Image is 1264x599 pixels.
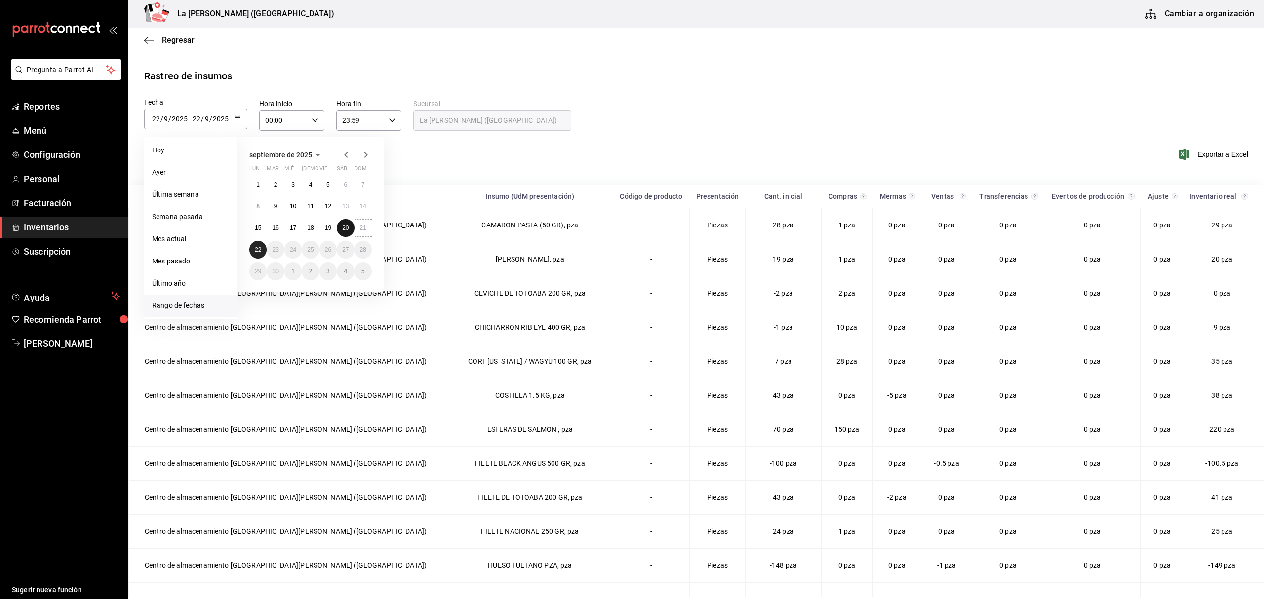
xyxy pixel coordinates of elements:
abbr: 1 de septiembre de 2025 [256,181,260,188]
span: Inventarios [24,221,120,234]
span: 0 pza [938,323,955,331]
abbr: 3 de octubre de 2025 [326,268,330,275]
abbr: 15 de septiembre de 2025 [255,225,261,231]
span: 0 pza [938,425,955,433]
li: Semana pasada [144,206,237,228]
abbr: 16 de septiembre de 2025 [272,225,278,231]
span: septiembre de 2025 [249,151,312,159]
span: 0 pza [1153,221,1171,229]
span: -5 pza [887,391,907,399]
td: CEVICHE DE TOTOABA 200 GR, pza [447,276,613,310]
td: - [613,549,689,583]
td: Centro de almacenamiento [GEOGRAPHIC_DATA][PERSON_NAME] ([GEOGRAPHIC_DATA]) [129,344,447,378]
div: Ventas [927,192,958,200]
button: 10 de septiembre de 2025 [284,197,302,215]
span: 0 pza [1153,289,1171,297]
abbr: 4 de septiembre de 2025 [309,181,313,188]
span: 0 pza [1214,289,1231,297]
span: 0 pza [1084,255,1101,263]
span: 0 pza [999,527,1017,535]
span: 0 pza [838,562,856,569]
span: 220 pza [1209,425,1234,433]
a: Pregunta a Parrot AI [7,72,121,82]
span: Personal [24,172,120,186]
button: 11 de septiembre de 2025 [302,197,319,215]
abbr: 25 de septiembre de 2025 [307,246,314,253]
span: 0 pza [888,562,906,569]
button: 30 de septiembre de 2025 [267,262,284,280]
div: Inventario real [1189,192,1240,200]
abbr: martes [267,165,278,176]
abbr: 18 de septiembre de 2025 [307,225,314,231]
span: 0 pza [938,527,955,535]
button: 26 de septiembre de 2025 [319,241,337,259]
td: COSTILLA 1.5 KG, pza [447,378,613,412]
label: Sucursal [413,100,571,107]
span: 0 pza [938,289,955,297]
button: 21 de septiembre de 2025 [355,219,372,237]
td: - [613,515,689,549]
span: 0 pza [938,493,955,501]
span: -2 pza [774,289,793,297]
span: -149 pza [1208,562,1235,569]
td: - [613,242,689,276]
span: -1 pza [937,562,956,569]
td: Piezas [689,515,746,549]
span: 0 pza [888,289,906,297]
span: 0 pza [938,255,955,263]
td: Centro de almacenamiento [GEOGRAPHIC_DATA][PERSON_NAME] ([GEOGRAPHIC_DATA]) [129,378,447,412]
span: 41 pza [1211,493,1232,501]
button: 3 de octubre de 2025 [319,262,337,280]
button: 2 de septiembre de 2025 [267,176,284,193]
span: 0 pza [1153,323,1171,331]
button: 5 de octubre de 2025 [355,262,372,280]
span: 0 pza [1084,425,1101,433]
abbr: 5 de octubre de 2025 [361,268,365,275]
span: Facturación [24,196,120,210]
span: 0 pza [838,459,856,467]
td: Piezas [689,447,746,481]
abbr: 11 de septiembre de 2025 [307,203,314,210]
td: Centro de almacenamiento [GEOGRAPHIC_DATA][PERSON_NAME] ([GEOGRAPHIC_DATA]) [129,276,447,310]
span: 0 pza [838,391,856,399]
span: 19 pza [773,255,794,263]
span: Ayuda [24,290,107,302]
span: Recomienda Parrot [24,313,120,326]
button: 3 de septiembre de 2025 [284,176,302,193]
span: 2 pza [838,289,856,297]
td: Piezas [689,208,746,242]
td: Piezas [689,481,746,515]
svg: Total de presentación del insumo comprado en el rango de fechas seleccionado. [860,192,867,200]
li: Última semana [144,184,237,206]
button: Regresar [144,36,195,45]
button: 1 de septiembre de 2025 [249,176,267,193]
span: Fecha [144,98,163,106]
div: Transferencias [978,192,1029,200]
abbr: 2 de octubre de 2025 [309,268,313,275]
span: 0 pza [888,459,906,467]
abbr: domingo [355,165,367,176]
span: - [189,115,191,123]
span: 0 pza [1153,562,1171,569]
div: Presentación [695,192,740,200]
button: 19 de septiembre de 2025 [319,219,337,237]
button: open_drawer_menu [109,26,117,34]
span: 0 pza [1153,425,1171,433]
button: 25 de septiembre de 2025 [302,241,319,259]
span: 29 pza [1211,221,1232,229]
abbr: 27 de septiembre de 2025 [342,246,349,253]
button: 4 de octubre de 2025 [337,262,354,280]
input: Day [152,115,160,123]
abbr: 1 de octubre de 2025 [291,268,295,275]
span: 0 pza [999,255,1017,263]
li: Último año [144,272,237,295]
button: 22 de septiembre de 2025 [249,241,267,259]
div: Rastreo de insumos [144,69,232,83]
span: 1 pza [838,221,856,229]
button: Exportar a Excel [1181,149,1248,160]
abbr: 26 de septiembre de 2025 [325,246,331,253]
abbr: 10 de septiembre de 2025 [290,203,296,210]
button: septiembre de 2025 [249,149,324,161]
abbr: 13 de septiembre de 2025 [342,203,349,210]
